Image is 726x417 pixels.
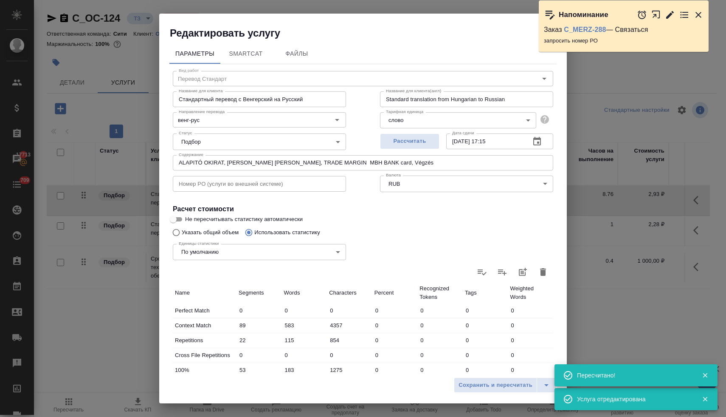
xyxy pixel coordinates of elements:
input: ✎ Введи что-нибудь [417,319,463,332]
input: ✎ Введи что-нибудь [463,364,508,376]
input: ✎ Введи что-нибудь [508,349,553,361]
span: Рассчитать [385,136,435,146]
label: Обновить статистику [472,262,492,282]
button: Open [331,114,343,126]
input: ✎ Введи что-нибудь [463,319,508,332]
button: RUB [386,180,402,187]
p: Заказ — Связаться [544,26,703,34]
button: Добавить статистику в работы [512,262,533,282]
input: ✎ Введи что-нибудь [508,304,553,317]
div: слово [380,112,536,128]
p: 100% [175,366,234,374]
input: ✎ Введи что-нибудь [282,304,327,317]
p: Percent [374,289,416,297]
input: ✎ Введи что-нибудь [463,334,508,346]
p: Напоминание [559,11,608,19]
span: Сохранить и пересчитать [459,380,532,390]
p: Recognized Tokens [419,284,461,301]
label: Слить статистику [492,262,512,282]
p: Cross File Repetitions [175,351,234,360]
p: Repetitions [175,336,234,345]
div: RUB [380,176,553,192]
input: ✎ Введи что-нибудь [417,334,463,346]
button: Рассчитать [380,133,439,149]
button: Закрыть [696,372,714,379]
button: Отложить [637,10,647,20]
button: Редактировать [665,10,675,20]
p: запросить номер РО [544,37,703,45]
p: Context Match [175,321,234,330]
input: ✎ Введи что-нибудь [282,364,327,376]
button: Закрыть [696,395,714,403]
button: Открыть в новой вкладке [651,6,661,24]
input: ✎ Введи что-нибудь [417,364,463,376]
input: ✎ Введи что-нибудь [463,349,508,361]
p: Segments [239,289,280,297]
button: слово [386,116,406,124]
div: split button [454,377,556,393]
input: ✎ Введи что-нибудь [417,304,463,317]
input: ✎ Введи что-нибудь [236,319,282,332]
input: ✎ Введи что-нибудь [327,319,372,332]
input: ✎ Введи что-нибудь [282,349,327,361]
input: ✎ Введи что-нибудь [236,364,282,376]
p: Words [284,289,325,297]
input: ✎ Введи что-нибудь [327,304,372,317]
button: По умолчанию [179,248,221,255]
button: Сохранить и пересчитать [454,377,537,393]
div: Услуга отредактирована [577,395,689,403]
input: ✎ Введи что-нибудь [508,334,553,346]
p: Characters [329,289,370,297]
input: ✎ Введи что-нибудь [236,349,282,361]
span: Файлы [276,48,317,59]
div: Подбор [173,133,346,150]
span: Не пересчитывать статистику автоматически [185,215,303,224]
button: Удалить статистику [533,262,553,282]
input: ✎ Введи что-нибудь [327,364,372,376]
div: По умолчанию [173,244,346,260]
button: Закрыть [693,10,703,20]
input: ✎ Введи что-нибудь [372,349,418,361]
input: ✎ Введи что-нибудь [372,304,418,317]
p: Weighted Words [510,284,551,301]
input: ✎ Введи что-нибудь [282,319,327,332]
button: Подбор [179,138,203,145]
p: Tags [465,289,506,297]
input: ✎ Введи что-нибудь [463,304,508,317]
h2: Редактировать услугу [170,26,567,40]
span: Параметры [174,48,215,59]
button: Перейти в todo [679,10,689,20]
input: ✎ Введи что-нибудь [508,364,553,376]
a: C_MERZ-288 [564,26,606,33]
input: ✎ Введи что-нибудь [236,334,282,346]
input: ✎ Введи что-нибудь [508,319,553,332]
input: ✎ Введи что-нибудь [372,334,418,346]
input: ✎ Введи что-нибудь [372,319,418,332]
input: ✎ Введи что-нибудь [327,349,372,361]
p: Name [175,289,234,297]
input: ✎ Введи что-нибудь [327,334,372,346]
h4: Расчет стоимости [173,204,553,214]
input: ✎ Введи что-нибудь [417,349,463,361]
span: SmartCat [225,48,266,59]
input: ✎ Введи что-нибудь [282,334,327,346]
input: ✎ Введи что-нибудь [372,364,418,376]
div: Пересчитано! [577,371,689,380]
input: ✎ Введи что-нибудь [236,304,282,317]
p: Perfect Match [175,306,234,315]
